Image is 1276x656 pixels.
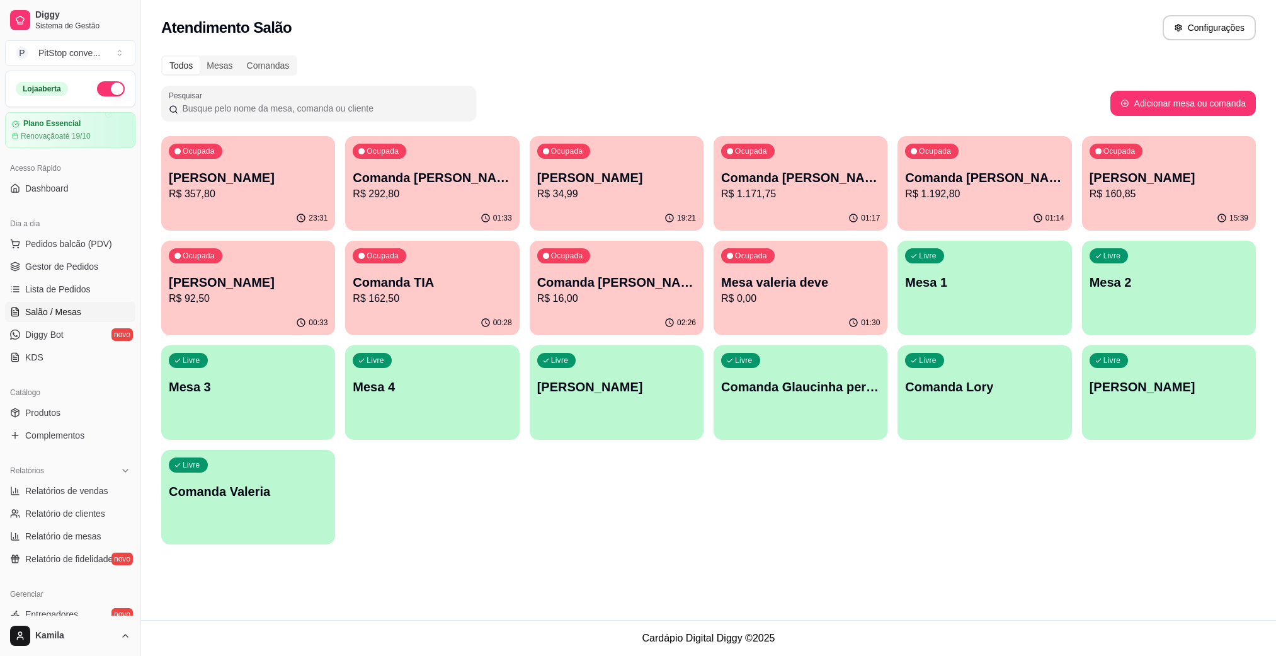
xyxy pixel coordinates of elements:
p: Ocupada [367,146,399,156]
span: Relatório de clientes [25,507,105,520]
div: Todos [162,57,200,74]
p: Comanda [PERSON_NAME] [905,169,1064,187]
button: Ocupada[PERSON_NAME]R$ 357,8023:31 [161,136,335,231]
p: Ocupada [183,251,215,261]
a: Relatório de fidelidadenovo [5,549,135,569]
div: Comandas [240,57,297,74]
p: Livre [919,251,937,261]
div: Gerenciar [5,584,135,604]
p: [PERSON_NAME] [1090,169,1248,187]
p: Livre [183,355,200,365]
p: [PERSON_NAME] [537,378,696,396]
p: Comanda [PERSON_NAME] [537,273,696,291]
p: R$ 160,85 [1090,187,1248,202]
p: R$ 162,50 [353,291,511,306]
span: Produtos [25,406,60,419]
p: Ocupada [551,251,583,261]
a: Salão / Mesas [5,302,135,322]
span: Relatório de mesas [25,530,101,543]
span: Gestor de Pedidos [25,260,98,273]
div: Loja aberta [16,82,68,96]
a: Dashboard [5,178,135,199]
p: Comanda TIA [353,273,511,291]
a: Gestor de Pedidos [5,256,135,277]
a: Produtos [5,403,135,423]
p: 00:33 [309,318,328,328]
button: Adicionar mesa ou comanda [1110,91,1256,116]
div: PitStop conve ... [38,47,100,59]
p: Comanda [PERSON_NAME] [721,169,880,187]
button: Configurações [1163,15,1256,40]
p: 01:17 [861,213,880,223]
article: Renovação até 19/10 [21,131,91,141]
h2: Atendimento Salão [161,18,292,38]
p: 00:28 [493,318,512,328]
button: LivreMesa 1 [897,241,1071,335]
p: Mesa valeria deve [721,273,880,291]
button: Kamila [5,621,135,651]
button: LivreComanda Valeria [161,450,335,544]
a: Relatório de mesas [5,526,135,546]
p: 01:14 [1045,213,1064,223]
p: Mesa 4 [353,378,511,396]
span: Kamila [35,630,115,642]
p: R$ 292,80 [353,187,511,202]
p: Livre [551,355,569,365]
p: Comanda [PERSON_NAME] suporte [353,169,511,187]
article: Plano Essencial [23,119,81,129]
p: Mesa 2 [1090,273,1248,291]
button: Livre[PERSON_NAME] [1082,345,1256,440]
a: KDS [5,347,135,367]
p: Ocupada [551,146,583,156]
div: Catálogo [5,383,135,403]
p: [PERSON_NAME] [169,169,328,187]
button: LivreComanda Glaucinha perfeita [714,345,887,440]
button: OcupadaComanda [PERSON_NAME]R$ 1.171,7501:17 [714,136,887,231]
button: LivreMesa 4 [345,345,519,440]
p: [PERSON_NAME] [537,169,696,187]
span: Pedidos balcão (PDV) [25,238,112,250]
button: Pedidos balcão (PDV) [5,234,135,254]
span: Entregadores [25,608,78,621]
button: OcupadaMesa valeria deveR$ 0,0001:30 [714,241,887,335]
p: Ocupada [1103,146,1136,156]
p: Mesa 1 [905,273,1064,291]
label: Pesquisar [169,90,207,101]
a: Complementos [5,425,135,446]
button: Livre[PERSON_NAME] [530,345,704,440]
p: Ocupada [367,251,399,261]
span: Complementos [25,429,84,442]
p: 02:26 [677,318,696,328]
p: Livre [1103,251,1121,261]
p: R$ 1.171,75 [721,187,880,202]
p: 01:33 [493,213,512,223]
p: Livre [367,355,384,365]
p: Comanda Glaucinha perfeita [721,378,880,396]
span: Dashboard [25,182,69,195]
button: LivreMesa 3 [161,345,335,440]
div: Dia a dia [5,214,135,234]
p: [PERSON_NAME] [1090,378,1248,396]
p: R$ 16,00 [537,291,696,306]
button: OcupadaComanda [PERSON_NAME]R$ 16,0002:26 [530,241,704,335]
p: Comanda Lory [905,378,1064,396]
button: LivreComanda Lory [897,345,1071,440]
span: Diggy Bot [25,328,64,341]
p: [PERSON_NAME] [169,273,328,291]
p: 19:21 [677,213,696,223]
a: Entregadoresnovo [5,604,135,624]
div: Acesso Rápido [5,158,135,178]
p: R$ 34,99 [537,187,696,202]
p: Ocupada [735,251,767,261]
input: Pesquisar [178,102,469,115]
p: Livre [919,355,937,365]
button: Select a team [5,40,135,66]
button: Ocupada[PERSON_NAME]R$ 34,9919:21 [530,136,704,231]
span: Relatório de fidelidade [25,553,113,565]
button: Ocupada[PERSON_NAME]R$ 160,8515:39 [1082,136,1256,231]
p: 15:39 [1229,213,1248,223]
a: Diggy Botnovo [5,325,135,345]
a: Relatórios de vendas [5,481,135,501]
p: Livre [183,460,200,470]
footer: Cardápio Digital Diggy © 2025 [141,620,1276,656]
